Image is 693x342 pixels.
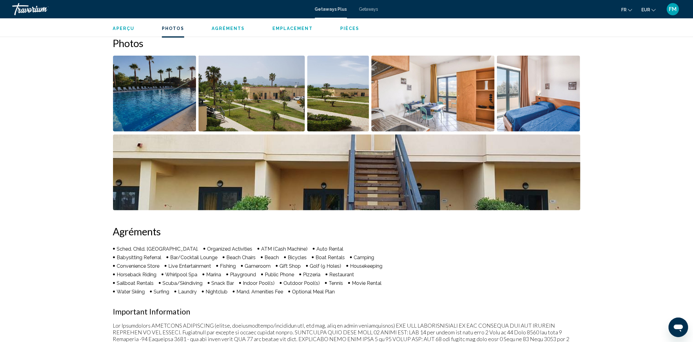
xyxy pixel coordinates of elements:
[113,307,580,316] h2: Important Information
[288,255,307,260] span: Bicycles
[315,7,347,12] a: Getaways Plus
[117,280,154,286] span: Sailboat Rentals
[230,272,256,278] span: Playground
[206,289,228,295] span: Nightclub
[178,289,197,295] span: Laundry
[113,37,580,49] h2: Photos
[207,246,253,252] span: Organized Activities
[641,7,650,12] span: EUR
[237,289,283,295] span: Mand. Amenities Fee
[169,263,211,269] span: Live Entertainment
[12,3,309,15] a: Travorium
[206,272,221,278] span: Marina
[117,246,199,252] span: Sched. Child. [GEOGRAPHIC_DATA].
[371,55,494,132] button: Open full-screen image slider
[163,280,203,286] span: Scuba/Skindiving
[220,263,236,269] span: Fishing
[317,246,344,252] span: Auto Rental
[641,5,656,14] button: Change currency
[166,272,198,278] span: Whirlpool Spa
[316,255,345,260] span: Boat Rentals
[497,55,580,132] button: Open full-screen image slider
[292,289,335,295] span: Optional Meal Plan
[354,255,374,260] span: Camping
[170,255,218,260] span: Bar/Cocktail Lounge
[261,246,308,252] span: ATM (Cash Machine)
[117,263,160,269] span: Convenience Store
[352,280,382,286] span: Movie Rental
[621,7,626,12] span: fr
[669,318,688,337] iframe: Bouton de lancement de la fenêtre de messagerie
[329,280,343,286] span: Tennis
[265,272,294,278] span: Public Phone
[307,55,369,132] button: Open full-screen image slider
[350,263,383,269] span: Housekeeping
[303,272,321,278] span: Pizzeria
[113,26,135,31] button: Aperçu
[227,255,256,260] span: Beach Chairs
[245,263,271,269] span: Gameroom
[117,289,145,295] span: Water Skiing
[199,55,305,132] button: Open full-screen image slider
[280,263,301,269] span: Gift Shop
[310,263,341,269] span: Golf (9 Holes)
[330,272,354,278] span: Restaurant
[621,5,632,14] button: Change language
[162,26,184,31] button: Photos
[243,280,275,286] span: Indoor Pool(s)
[117,272,157,278] span: Horseback Riding
[340,26,359,31] button: Pièces
[113,55,196,132] button: Open full-screen image slider
[212,26,245,31] button: Agréments
[669,6,677,12] span: FM
[665,3,681,16] button: User Menu
[265,255,279,260] span: Beach
[154,289,170,295] span: Surfing
[272,26,313,31] button: Emplacement
[117,255,162,260] span: Babysitting Referral
[113,225,580,237] h2: Agréments
[284,280,320,286] span: Outdoor Pool(s)
[113,134,580,211] button: Open full-screen image slider
[212,280,234,286] span: Snack Bar
[359,7,378,12] a: Getaways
